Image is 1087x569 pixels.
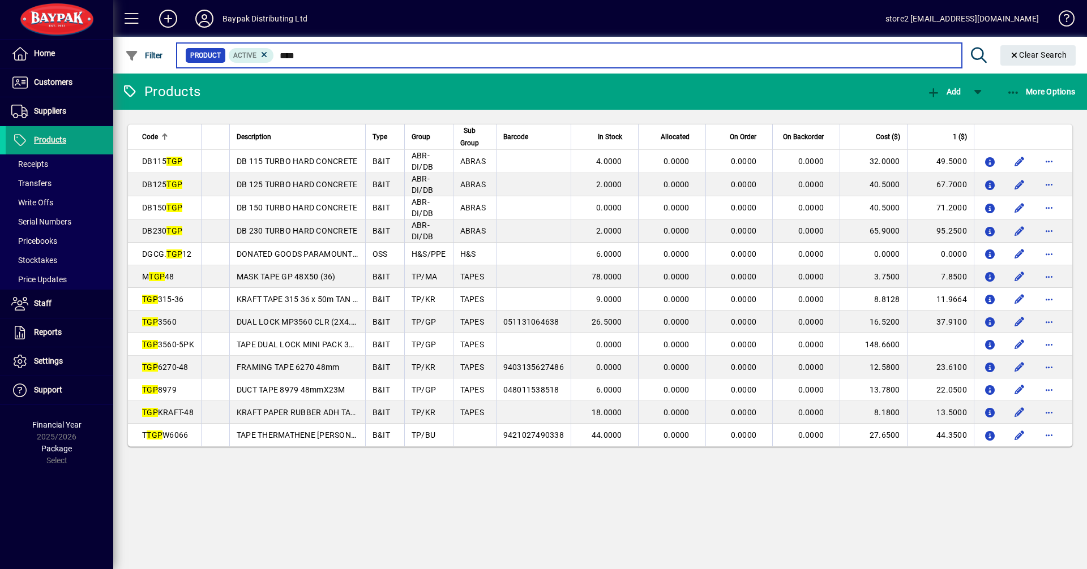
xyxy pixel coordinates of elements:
[664,385,690,394] span: 0.0000
[142,408,194,417] span: KRAFT-48
[373,408,390,417] span: B&IT
[142,340,158,349] em: TGP
[1004,81,1079,102] button: More Options
[953,131,967,143] span: 1 ($)
[412,174,433,195] span: ABR-DI/DB
[34,385,62,394] span: Support
[798,363,824,372] span: 0.0000
[142,203,182,212] span: DB150
[460,157,486,166] span: ABRAS
[798,226,824,235] span: 0.0000
[237,317,400,326] span: DUAL LOCK MP3560 CLR (2X4.5m ROLL) /m
[460,340,484,349] span: TAPES
[460,249,476,258] span: H&S
[713,131,767,143] div: On Order
[664,317,690,326] span: 0.0000
[1040,313,1058,331] button: More options
[6,270,113,289] a: Price Updates
[32,420,82,429] span: Financial Year
[41,444,72,453] span: Package
[664,180,690,189] span: 0.0000
[142,430,188,439] span: T W6066
[373,157,390,166] span: B&IT
[142,317,177,326] span: 3560
[373,385,390,394] span: B&IT
[840,150,907,173] td: 32.0000
[592,430,622,439] span: 44.0000
[645,131,700,143] div: Allocated
[150,8,186,29] button: Add
[237,180,358,189] span: DB 125 TURBO HARD CONCRETE
[664,157,690,166] span: 0.0000
[598,131,622,143] span: In Stock
[142,180,182,189] span: DB125
[412,340,436,349] span: TP/GP
[1009,50,1067,59] span: Clear Search
[1040,199,1058,217] button: More options
[142,385,177,394] span: 8979
[885,10,1039,28] div: store2 [EMAIL_ADDRESS][DOMAIN_NAME]
[460,385,484,394] span: TAPES
[6,68,113,97] a: Customers
[596,295,622,304] span: 9.0000
[798,157,824,166] span: 0.0000
[1011,222,1029,240] button: Edit
[596,385,622,394] span: 6.0000
[412,430,435,439] span: TP/BU
[731,408,757,417] span: 0.0000
[783,131,824,143] span: On Backorder
[6,318,113,347] a: Reports
[166,157,182,166] em: TGP
[237,295,368,304] span: KRAFT TAPE 315 36 x 50m TAN (24)
[780,131,834,143] div: On Backorder
[1040,381,1058,399] button: More options
[460,124,489,149] div: Sub Group
[840,424,907,446] td: 27.6500
[460,203,486,212] span: ABRAS
[460,363,484,372] span: TAPES
[731,180,757,189] span: 0.0000
[229,48,274,63] mat-chip: Activation Status: Active
[6,40,113,68] a: Home
[907,219,974,243] td: 95.2500
[142,340,194,349] span: 3560-5PK
[1011,268,1029,286] button: Edit
[412,363,435,372] span: TP/KR
[11,217,71,226] span: Serial Numbers
[503,131,564,143] div: Barcode
[596,226,622,235] span: 2.0000
[840,356,907,378] td: 12.5800
[664,408,690,417] span: 0.0000
[6,347,113,376] a: Settings
[1040,403,1058,421] button: More options
[373,430,390,439] span: B&IT
[907,356,974,378] td: 23.6100
[142,131,194,143] div: Code
[1007,87,1076,96] span: More Options
[1050,2,1073,39] a: Knowledge Base
[237,363,340,372] span: FRAMING TAPE 6270 48mm
[166,180,182,189] em: TGP
[840,219,907,243] td: 65.9000
[798,180,824,189] span: 0.0000
[730,131,756,143] span: On Order
[840,401,907,424] td: 8.1800
[142,272,174,281] span: M 48
[142,157,182,166] span: DB115
[237,340,383,349] span: TAPE DUAL LOCK MINI PACK 3560 (9M)
[1000,45,1076,66] button: Clear
[1040,426,1058,444] button: More options
[1040,152,1058,170] button: More options
[237,385,345,394] span: DUCT TAPE 8979 48mmX23M
[6,174,113,193] a: Transfers
[34,135,66,144] span: Products
[11,236,57,245] span: Pricebooks
[927,87,961,96] span: Add
[840,378,907,401] td: 13.7800
[149,272,165,281] em: TGP
[237,408,430,417] span: KRAFT PAPER RUBBER ADH TAPE 48 x 50m TAN (18)
[237,272,336,281] span: MASK TAPE GP 48X50 (36)
[237,131,358,143] div: Description
[661,131,690,143] span: Allocated
[460,124,479,149] span: Sub Group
